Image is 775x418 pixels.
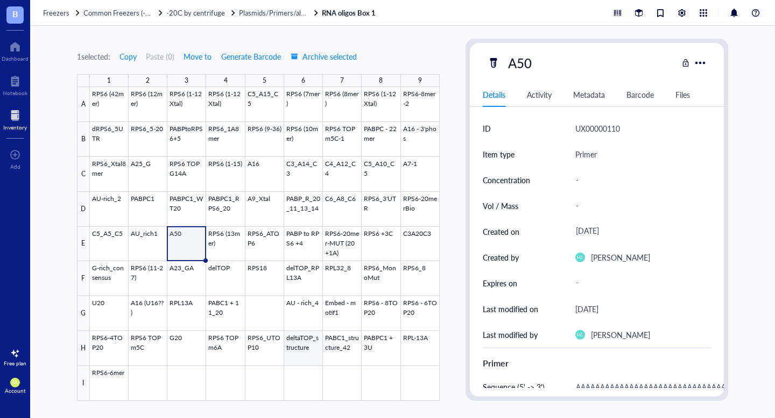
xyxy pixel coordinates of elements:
span: Generate Barcode [221,52,281,61]
div: 8 [379,74,383,87]
div: Created by [483,251,519,263]
div: Created on [483,226,519,237]
div: Concentration [483,174,530,186]
div: [PERSON_NAME] [591,251,650,264]
div: A50 [503,52,537,74]
div: Activity [527,89,552,100]
div: C [77,157,90,192]
div: 4 [224,74,228,87]
span: Common Freezers (-20C &-80C) [83,8,183,18]
div: Item type [483,148,515,160]
div: H [77,331,90,366]
span: Archive selected [291,52,357,61]
div: 1 selected: [77,51,110,62]
div: Add [10,163,20,170]
div: Notebook [3,90,27,96]
div: E [77,227,90,262]
div: Account [5,387,26,394]
button: Move to [183,48,212,65]
div: 5 [263,74,266,87]
div: 2 [146,74,150,87]
span: SA [12,380,18,385]
div: Details [483,89,505,100]
span: -20C by centrifuge [166,8,225,18]
span: Copy [119,52,137,61]
a: Dashboard [2,38,29,62]
div: [DATE] [575,302,598,315]
div: Inventory [3,124,27,131]
div: Expires on [483,277,517,289]
span: Move to [184,52,212,61]
div: I [77,366,90,401]
button: Copy [119,48,137,65]
div: Primer [483,357,711,370]
button: Paste (0) [146,48,174,65]
a: Freezers [43,8,81,18]
div: A [77,87,90,122]
div: Dashboard [2,55,29,62]
div: D [77,192,90,227]
a: Notebook [3,73,27,96]
span: HC [577,333,583,337]
a: Common Freezers (-20C &-80C) [83,8,164,18]
a: -20C by centrifugePlasmids/Primers/all things nucleic acid [166,8,320,18]
div: - [571,194,707,217]
div: [DATE] [571,222,707,241]
div: Free plan [4,360,26,366]
div: Files [675,89,690,100]
div: [PERSON_NAME] [591,328,650,341]
a: RNA oligos Box 1 [322,8,378,18]
div: 7 [340,74,344,87]
div: - [571,169,707,191]
div: Last modified by [483,329,538,341]
span: B [12,7,18,20]
div: 1 [107,74,111,87]
div: ID [483,122,491,134]
span: Plasmids/Primers/all things nucleic acid [239,8,359,18]
div: B [77,122,90,157]
a: Inventory [3,107,27,131]
div: F [77,261,90,296]
div: 9 [418,74,422,87]
div: Barcode [626,89,654,100]
div: G [77,296,90,331]
span: Freezers [43,8,69,18]
div: 6 [301,74,305,87]
div: Sequence (5' -> 3') [483,381,545,393]
span: HC [577,255,583,260]
div: UX00000110 [575,122,620,135]
div: - [571,273,707,293]
div: 3 [185,74,188,87]
div: Vol / Mass [483,200,518,212]
div: Metadata [573,89,605,100]
button: Generate Barcode [221,48,281,65]
div: Primer [575,148,597,161]
button: Archive selected [290,48,357,65]
div: Last modified on [483,303,538,315]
